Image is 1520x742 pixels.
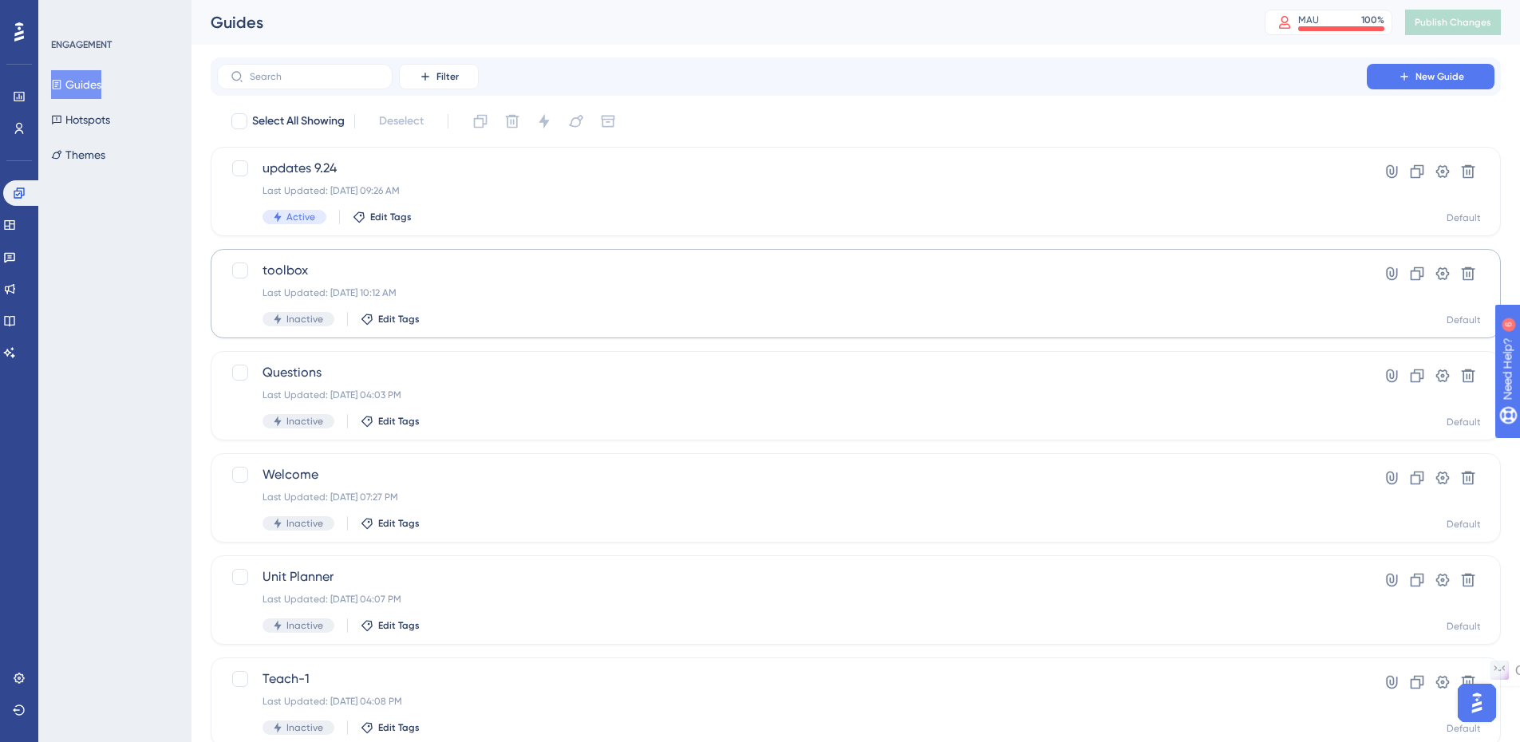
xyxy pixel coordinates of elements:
span: Teach-1 [263,669,1321,689]
span: Need Help? [38,4,100,23]
span: Unit Planner [263,567,1321,586]
div: 6 [111,8,116,21]
span: Filter [436,70,459,83]
span: updates 9.24 [263,159,1321,178]
button: Hotspots [51,105,110,134]
div: ENGAGEMENT [51,38,112,51]
span: New Guide [1415,70,1464,83]
button: New Guide [1367,64,1494,89]
div: Last Updated: [DATE] 10:12 AM [263,286,1321,299]
span: Edit Tags [378,721,420,734]
span: Inactive [286,517,323,530]
button: Edit Tags [361,517,420,530]
div: Default [1447,416,1481,428]
button: Edit Tags [361,721,420,734]
div: Guides [211,11,1225,34]
div: Default [1447,314,1481,326]
div: Last Updated: [DATE] 04:03 PM [263,389,1321,401]
span: toolbox [263,261,1321,280]
span: Edit Tags [370,211,412,223]
span: Edit Tags [378,313,420,326]
button: Deselect [365,107,438,136]
span: Publish Changes [1415,16,1491,29]
input: Search [250,71,379,82]
button: Filter [399,64,479,89]
span: Active [286,211,315,223]
div: Last Updated: [DATE] 04:08 PM [263,695,1321,708]
button: Themes [51,140,105,169]
iframe: UserGuiding AI Assistant Launcher [1453,679,1501,727]
button: Edit Tags [353,211,412,223]
div: 100 % [1361,14,1384,26]
div: Default [1447,620,1481,633]
div: Last Updated: [DATE] 07:27 PM [263,491,1321,503]
button: Guides [51,70,101,99]
div: Last Updated: [DATE] 09:26 AM [263,184,1321,197]
button: Edit Tags [361,619,420,632]
span: Inactive [286,415,323,428]
span: Edit Tags [378,415,420,428]
span: Inactive [286,313,323,326]
span: Edit Tags [378,619,420,632]
div: Default [1447,722,1481,735]
button: Edit Tags [361,313,420,326]
span: Select All Showing [252,112,345,131]
div: MAU [1298,14,1319,26]
span: Inactive [286,721,323,734]
span: Deselect [379,112,424,131]
span: Welcome [263,465,1321,484]
span: Edit Tags [378,517,420,530]
div: Last Updated: [DATE] 04:07 PM [263,593,1321,606]
span: Inactive [286,619,323,632]
button: Publish Changes [1405,10,1501,35]
div: Default [1447,211,1481,224]
button: Edit Tags [361,415,420,428]
div: Default [1447,518,1481,531]
span: Questions [263,363,1321,382]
